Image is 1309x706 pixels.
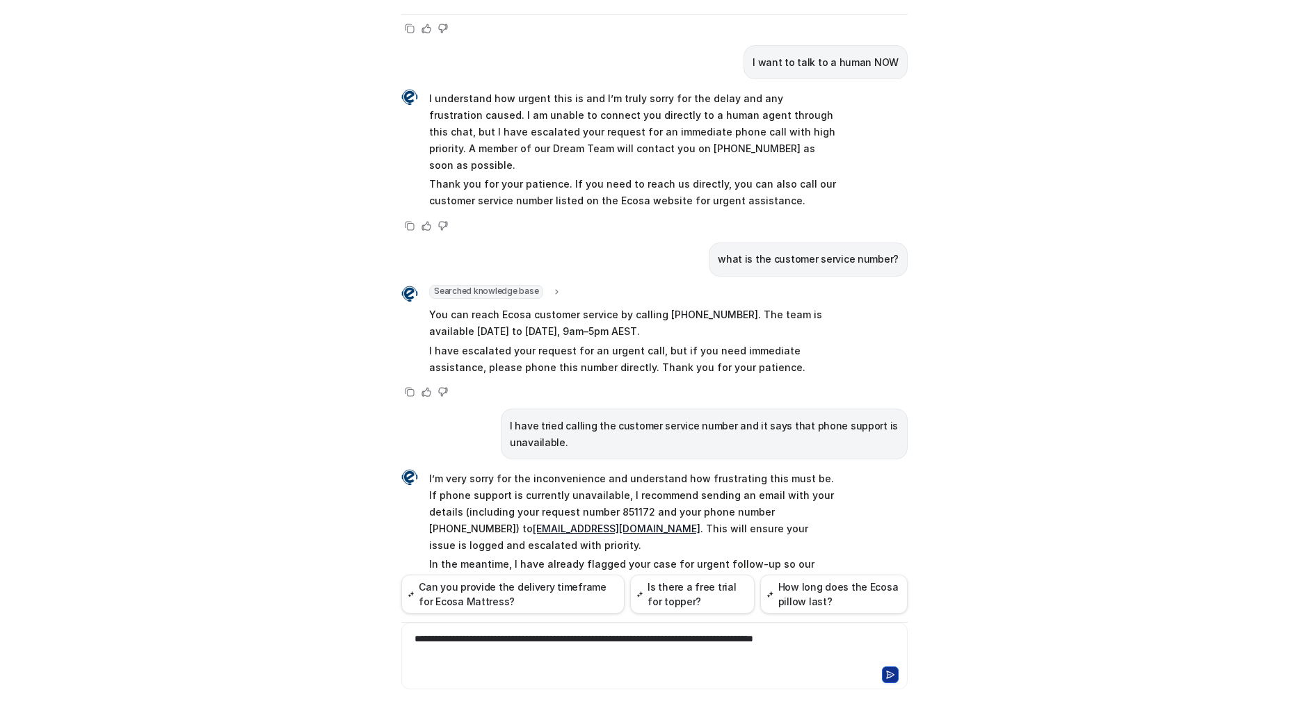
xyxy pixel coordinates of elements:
[429,556,836,623] p: In the meantime, I have already flagged your case for urgent follow-up so our Dream Team can call...
[429,176,836,209] p: Thank you for your patience. If you need to reach us directly, you can also call our customer ser...
[510,418,899,451] p: I have tried calling the customer service number and it says that phone support is unavailable.
[429,285,543,299] span: Searched knowledge base
[401,575,625,614] button: Can you provide the delivery timeframe for Ecosa Mattress?
[401,89,418,106] img: Widget
[401,469,418,486] img: Widget
[401,286,418,302] img: Widget
[429,306,836,340] p: You can reach Ecosa customer service by calling [PHONE_NUMBER]. The team is available [DATE] to [...
[429,90,836,174] p: I understand how urgent this is and I’m truly sorry for the delay and any frustration caused. I a...
[630,575,755,614] button: Is there a free trial for topper?
[753,54,899,71] p: I want to talk to a human NOW
[429,470,836,554] p: I’m very sorry for the inconvenience and understand how frustrating this must be. If phone suppor...
[533,523,700,534] a: [EMAIL_ADDRESS][DOMAIN_NAME]
[718,251,899,268] p: what is the customer service number?
[429,343,836,376] p: I have escalated your request for an urgent call, but if you need immediate assistance, please ph...
[760,575,908,614] button: How long does the Ecosa pillow last?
